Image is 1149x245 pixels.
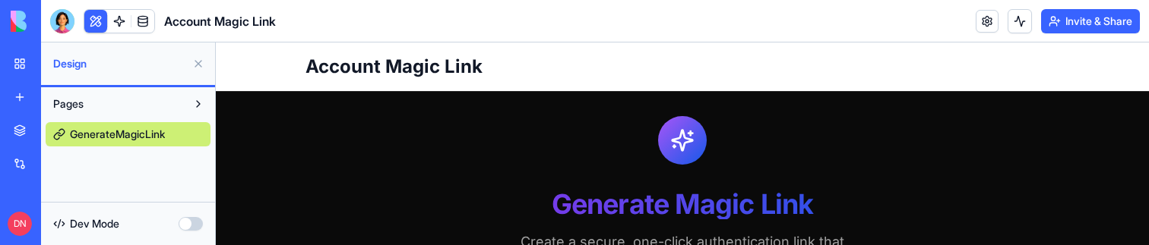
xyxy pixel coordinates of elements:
button: Invite & Share [1041,9,1140,33]
button: Pages [46,92,186,116]
a: GenerateMagicLink [46,122,210,146]
span: DN [8,212,32,236]
span: Account Magic Link [164,12,276,30]
img: logo [11,11,105,32]
h2: Generate Magic Link [211,146,722,177]
span: Design [53,56,186,71]
span: Dev Mode [70,216,119,231]
span: Pages [53,96,84,112]
p: Create a secure, one-click authentication link that delivers seamless access [296,189,637,231]
span: GenerateMagicLink [70,127,165,142]
h1: Account Magic Link [90,12,844,36]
